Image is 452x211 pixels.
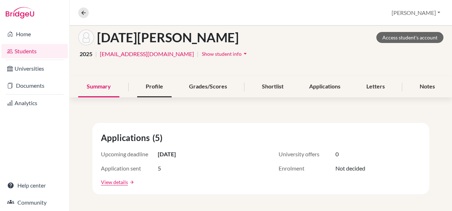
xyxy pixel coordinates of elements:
[80,50,92,58] span: 2025
[100,50,194,58] a: [EMAIL_ADDRESS][DOMAIN_NAME]
[137,76,172,97] div: Profile
[78,29,94,45] img: Clarissa Natale's avatar
[1,44,68,58] a: Students
[376,32,443,43] a: Access student's account
[1,195,68,210] a: Community
[1,27,68,41] a: Home
[181,76,236,97] div: Grades/Scores
[1,178,68,193] a: Help center
[101,150,158,158] span: Upcoming deadline
[253,76,292,97] div: Shortlist
[97,30,239,45] h1: [DATE][PERSON_NAME]
[335,164,365,173] span: Not decided
[242,50,249,57] i: arrow_drop_down
[1,79,68,93] a: Documents
[101,178,128,186] a: View details
[6,7,34,18] img: Bridge-U
[358,76,393,97] div: Letters
[388,6,443,20] button: [PERSON_NAME]
[301,76,349,97] div: Applications
[279,150,335,158] span: University offers
[95,50,97,58] span: |
[128,180,134,185] a: arrow_forward
[201,48,249,59] button: Show student infoarrow_drop_down
[197,50,199,58] span: |
[101,131,152,144] span: Applications
[335,150,339,158] span: 0
[158,150,176,158] span: [DATE]
[202,51,242,57] span: Show student info
[158,164,161,173] span: 5
[1,61,68,76] a: Universities
[1,96,68,110] a: Analytics
[411,76,443,97] div: Notes
[78,76,119,97] div: Summary
[152,131,165,144] span: (5)
[101,164,158,173] span: Application sent
[279,164,335,173] span: Enrolment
